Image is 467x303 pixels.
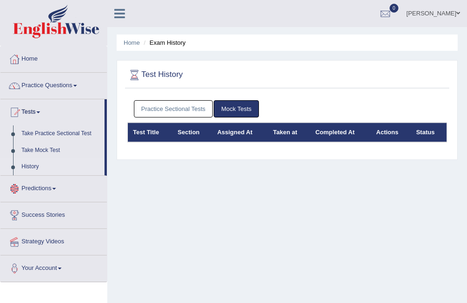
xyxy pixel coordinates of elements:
[411,123,447,142] th: Status
[124,39,140,46] a: Home
[0,229,107,252] a: Strategy Videos
[214,100,259,117] a: Mock Tests
[128,123,173,142] th: Test Title
[0,73,107,96] a: Practice Questions
[0,176,107,199] a: Predictions
[0,255,107,279] a: Your Account
[0,202,107,226] a: Success Stories
[134,100,213,117] a: Practice Sectional Tests
[0,99,105,123] a: Tests
[141,38,186,47] li: Exam History
[212,123,268,142] th: Assigned At
[0,46,107,69] a: Home
[17,142,105,159] a: Take Mock Test
[268,123,310,142] th: Taken at
[127,68,326,82] h2: Test History
[310,123,371,142] th: Completed At
[371,123,411,142] th: Actions
[17,125,105,142] a: Take Practice Sectional Test
[17,158,105,175] a: History
[390,4,399,13] span: 0
[173,123,212,142] th: Section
